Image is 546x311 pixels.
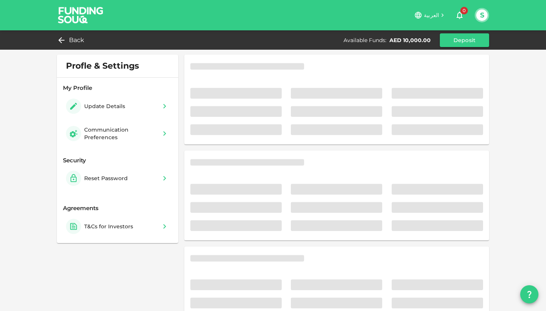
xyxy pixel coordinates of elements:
[460,7,468,14] span: 0
[424,12,439,19] span: العربية
[520,285,538,303] button: question
[476,9,488,21] button: S
[84,102,125,110] div: Update Details
[344,36,386,44] div: Available Funds :
[84,223,133,230] div: T&Cs for Investors
[84,126,157,141] div: Communication Preferences
[63,84,172,93] div: My Profile
[63,204,172,213] div: Agreements
[84,174,128,182] div: Reset Password
[389,36,431,44] div: AED 10,000.00
[63,156,172,165] div: Security
[452,8,467,23] button: 0
[69,35,85,46] span: Back
[440,33,489,47] button: Deposit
